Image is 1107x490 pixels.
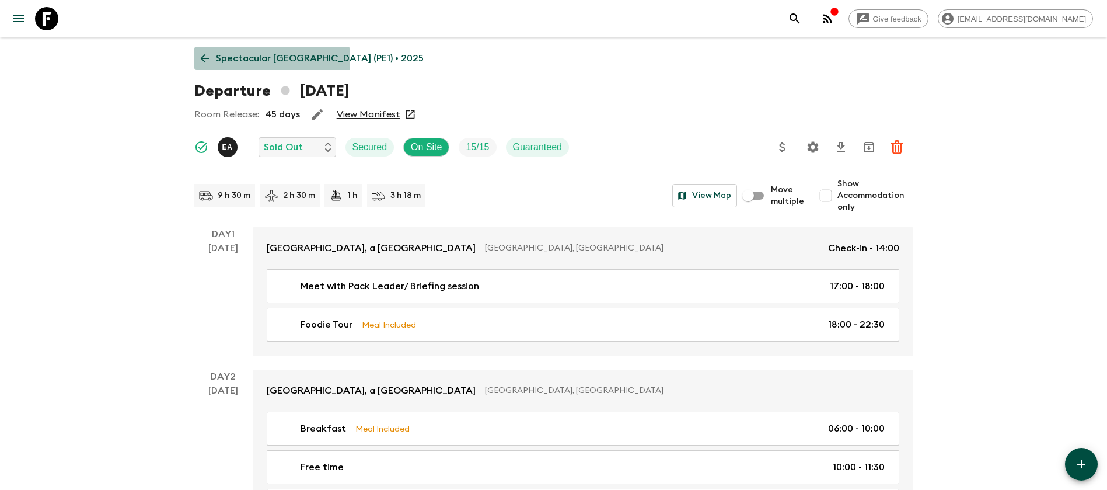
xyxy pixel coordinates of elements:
[801,135,825,159] button: Settings
[411,140,442,154] p: On Site
[218,190,250,201] p: 9 h 30 m
[301,422,346,436] p: Breakfast
[194,370,253,384] p: Day 2
[267,450,899,484] a: Free time10:00 - 11:30
[352,140,387,154] p: Secured
[194,47,430,70] a: Spectacular [GEOGRAPHIC_DATA] (PE1) • 2025
[267,241,476,255] p: [GEOGRAPHIC_DATA], a [GEOGRAPHIC_DATA]
[459,138,496,157] div: Trip Fill
[833,460,885,474] p: 10:00 - 11:30
[857,135,881,159] button: Archive (Completed, Cancelled or Unsynced Departures only)
[829,135,853,159] button: Download CSV
[194,107,259,121] p: Room Release:
[355,422,410,435] p: Meal Included
[848,9,928,28] a: Give feedback
[485,385,890,397] p: [GEOGRAPHIC_DATA], [GEOGRAPHIC_DATA]
[216,51,424,65] p: Spectacular [GEOGRAPHIC_DATA] (PE1) • 2025
[194,140,208,154] svg: Synced Successfully
[253,370,913,412] a: [GEOGRAPHIC_DATA], a [GEOGRAPHIC_DATA][GEOGRAPHIC_DATA], [GEOGRAPHIC_DATA]
[253,227,913,269] a: [GEOGRAPHIC_DATA], a [GEOGRAPHIC_DATA][GEOGRAPHIC_DATA], [GEOGRAPHIC_DATA]Check-in - 14:00
[672,184,737,207] button: View Map
[264,140,303,154] p: Sold Out
[771,135,794,159] button: Update Price, Early Bird Discount and Costs
[218,141,240,150] span: Ernesto Andrade
[265,107,300,121] p: 45 days
[771,184,805,207] span: Move multiple
[345,138,394,157] div: Secured
[362,318,416,331] p: Meal Included
[951,15,1092,23] span: [EMAIL_ADDRESS][DOMAIN_NAME]
[267,308,899,342] a: Foodie TourMeal Included18:00 - 22:30
[513,140,563,154] p: Guaranteed
[301,318,352,332] p: Foodie Tour
[267,269,899,303] a: Meet with Pack Leader/ Briefing session17:00 - 18:00
[222,143,233,152] p: E A
[783,7,806,30] button: search adventures
[485,242,819,254] p: [GEOGRAPHIC_DATA], [GEOGRAPHIC_DATA]
[267,384,476,398] p: [GEOGRAPHIC_DATA], a [GEOGRAPHIC_DATA]
[867,15,928,23] span: Give feedback
[830,279,885,293] p: 17:00 - 18:00
[828,318,885,332] p: 18:00 - 22:30
[837,178,913,213] span: Show Accommodation only
[938,9,1093,28] div: [EMAIL_ADDRESS][DOMAIN_NAME]
[348,190,358,201] p: 1 h
[337,109,400,120] a: View Manifest
[194,227,253,241] p: Day 1
[301,279,479,293] p: Meet with Pack Leader/ Briefing session
[828,422,885,436] p: 06:00 - 10:00
[218,137,240,157] button: EA
[208,241,238,356] div: [DATE]
[301,460,344,474] p: Free time
[283,190,315,201] p: 2 h 30 m
[828,241,899,255] p: Check-in - 14:00
[390,190,421,201] p: 3 h 18 m
[7,7,30,30] button: menu
[403,138,449,157] div: On Site
[466,140,489,154] p: 15 / 15
[885,135,909,159] button: Delete
[267,412,899,446] a: BreakfastMeal Included06:00 - 10:00
[194,79,349,103] h1: Departure [DATE]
